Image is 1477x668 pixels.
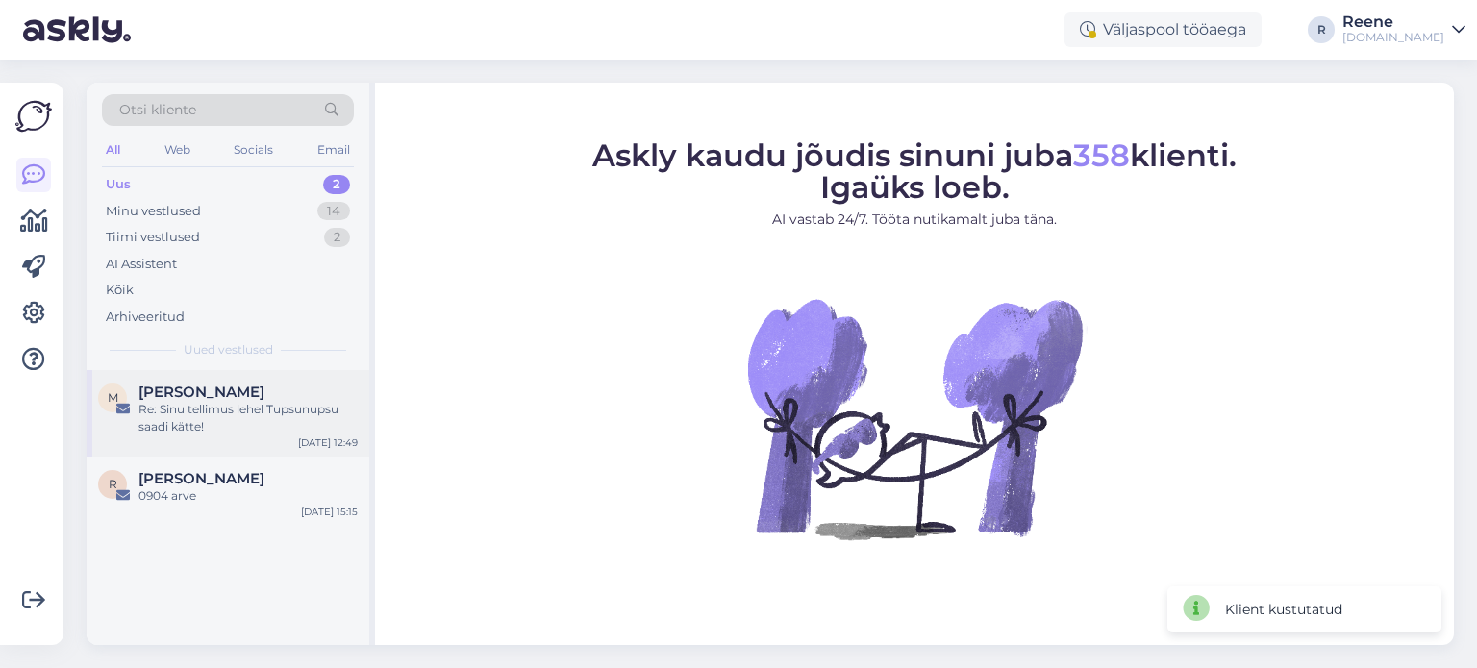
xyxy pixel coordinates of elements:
[313,137,354,162] div: Email
[138,401,358,435] div: Re: Sinu tellimus lehel Tupsunupsu saadi kätte!
[230,137,277,162] div: Socials
[106,281,134,300] div: Kõik
[106,308,185,327] div: Arhiveeritud
[106,255,177,274] div: AI Assistent
[317,202,350,221] div: 14
[592,136,1237,206] span: Askly kaudu jõudis sinuni juba klienti. Igaüks loeb.
[741,245,1088,591] img: No Chat active
[15,98,52,135] img: Askly Logo
[323,175,350,194] div: 2
[1342,14,1444,30] div: Reene
[184,341,273,359] span: Uued vestlused
[301,505,358,519] div: [DATE] 15:15
[1342,30,1444,45] div: [DOMAIN_NAME]
[138,470,264,487] span: Reene Helberg
[324,228,350,247] div: 2
[161,137,194,162] div: Web
[1073,136,1130,174] span: 358
[1064,12,1262,47] div: Väljaspool tööaega
[109,477,117,491] span: R
[1342,14,1465,45] a: Reene[DOMAIN_NAME]
[1225,600,1342,620] div: Klient kustutatud
[592,210,1237,230] p: AI vastab 24/7. Tööta nutikamalt juba täna.
[106,228,200,247] div: Tiimi vestlused
[1308,16,1335,43] div: R
[119,100,196,120] span: Otsi kliente
[106,202,201,221] div: Minu vestlused
[108,390,118,405] span: M
[138,383,264,401] span: Marianne Kask
[102,137,124,162] div: All
[138,487,358,505] div: 0904 arve
[298,435,358,450] div: [DATE] 12:49
[106,175,131,194] div: Uus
